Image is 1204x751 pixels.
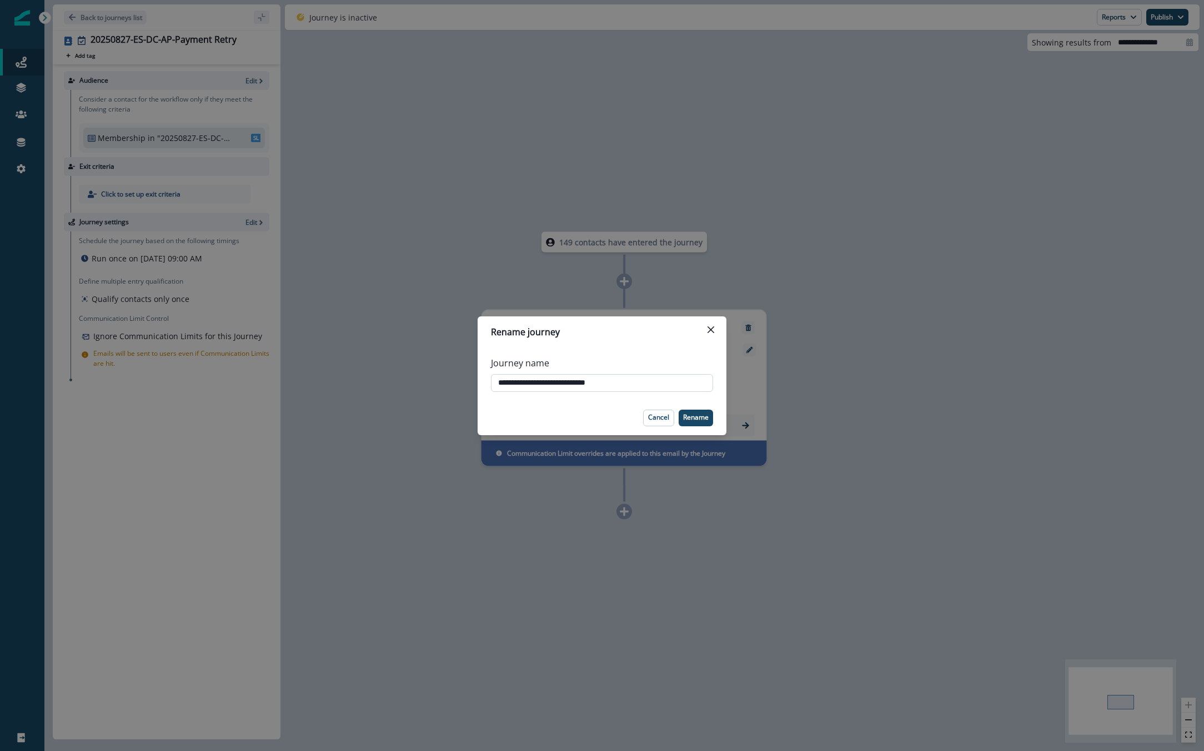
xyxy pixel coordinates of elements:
[491,325,560,339] p: Rename journey
[643,410,674,426] button: Cancel
[702,321,720,339] button: Close
[648,414,669,421] p: Cancel
[679,410,713,426] button: Rename
[491,356,549,370] p: Journey name
[683,414,709,421] p: Rename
